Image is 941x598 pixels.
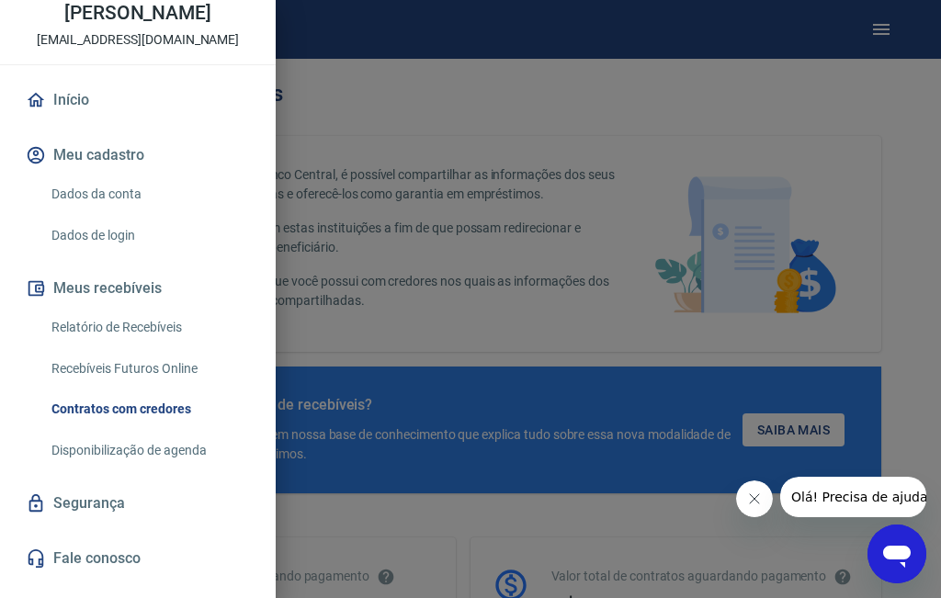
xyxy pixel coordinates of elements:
p: [PERSON_NAME] [64,4,211,23]
a: Disponibilização de agenda [44,432,254,469]
a: Início [22,80,254,120]
button: Meu cadastro [22,135,254,175]
span: Olá! Precisa de ajuda? [11,13,154,28]
button: Meus recebíveis [22,268,254,309]
a: Dados de login [44,217,254,254]
a: Contratos com credores [44,390,254,428]
a: Recebíveis Futuros Online [44,350,254,388]
a: Fale conosco [22,538,254,579]
a: Relatório de Recebíveis [44,309,254,346]
a: Dados da conta [44,175,254,213]
a: Segurança [22,483,254,524]
iframe: Mensagem da empresa [780,477,926,517]
iframe: Botão para abrir a janela de mensagens [867,525,926,583]
p: [EMAIL_ADDRESS][DOMAIN_NAME] [37,30,240,50]
iframe: Fechar mensagem [736,480,773,517]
